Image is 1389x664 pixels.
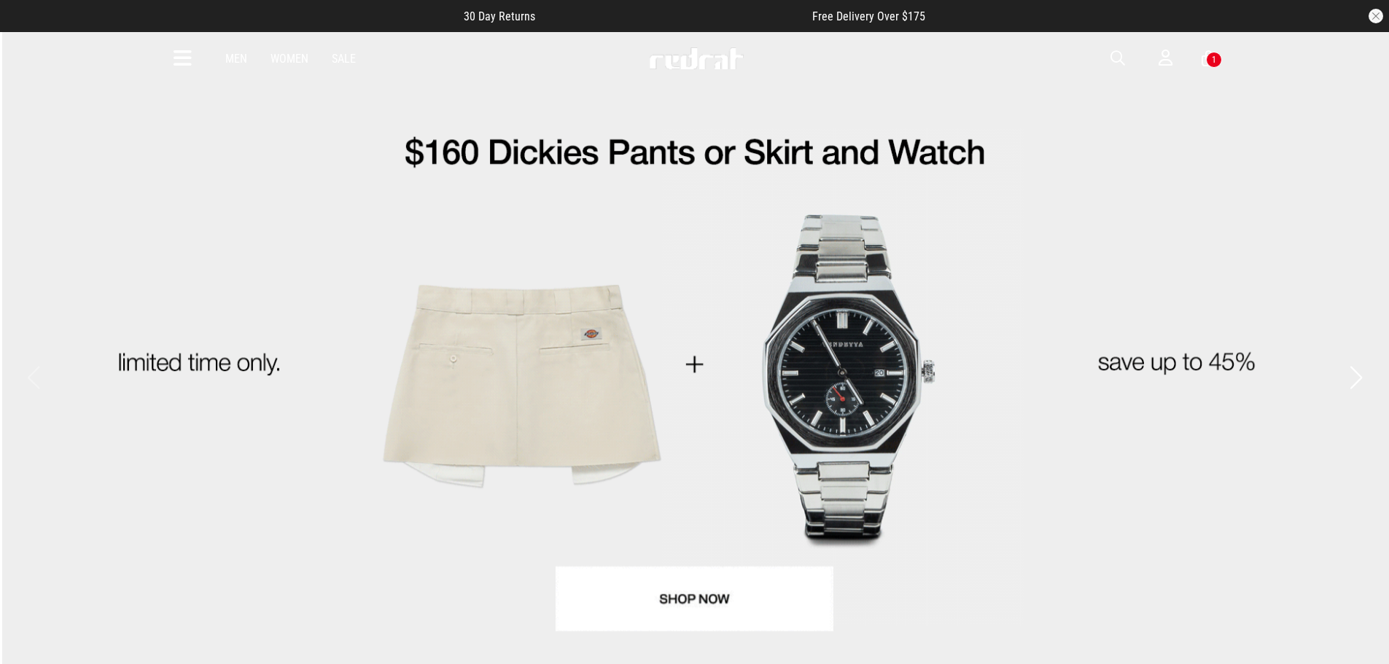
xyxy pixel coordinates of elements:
a: Men [225,52,247,66]
img: Redrat logo [648,47,744,69]
button: Next slide [1346,362,1366,394]
div: 1 [1212,55,1216,65]
a: 1 [1202,51,1215,66]
a: Women [271,52,308,66]
iframe: Customer reviews powered by Trustpilot [564,9,783,23]
span: Free Delivery Over $175 [812,9,925,23]
button: Previous slide [23,362,43,394]
a: Sale [332,52,356,66]
span: 30 Day Returns [464,9,535,23]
